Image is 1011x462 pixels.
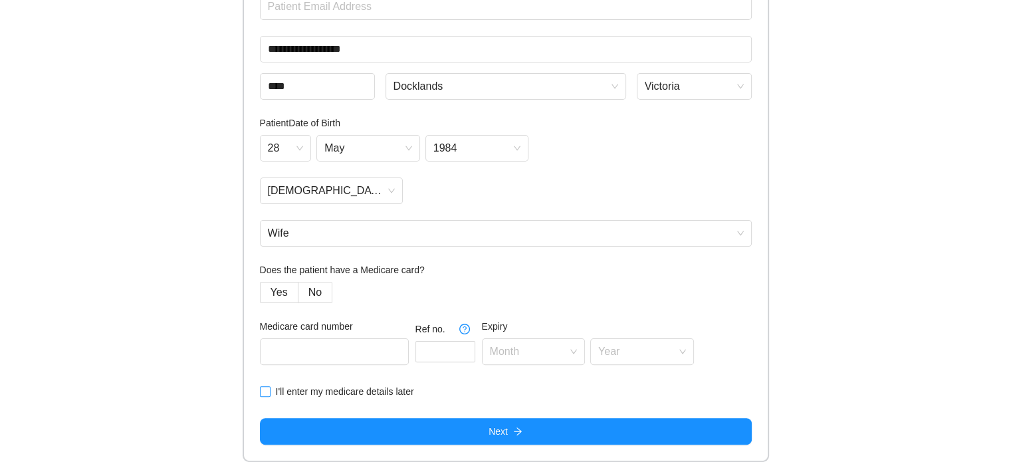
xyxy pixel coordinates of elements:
button: question-circle [454,318,475,340]
h4: Expiry [482,319,694,334]
span: No [308,287,322,298]
h4: Medicare card number [260,319,409,334]
h4: Does the patient have a Medicare card? [260,263,752,277]
span: I'll enter my medicare details later [271,384,419,399]
span: May [324,138,412,158]
span: Victoria [645,76,744,96]
span: Female [268,181,395,201]
span: Yes [271,287,288,298]
h4: Ref no. [415,322,475,336]
h4: Patient Date of Birth [260,116,752,130]
span: Docklands [393,76,618,96]
button: Nextarrow-right [260,418,752,445]
span: 1984 [433,138,521,158]
span: Next [489,424,508,439]
span: 28 [268,138,304,158]
span: question-circle [455,324,475,334]
span: Wife [268,223,744,243]
span: arrow-right [513,427,522,437]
